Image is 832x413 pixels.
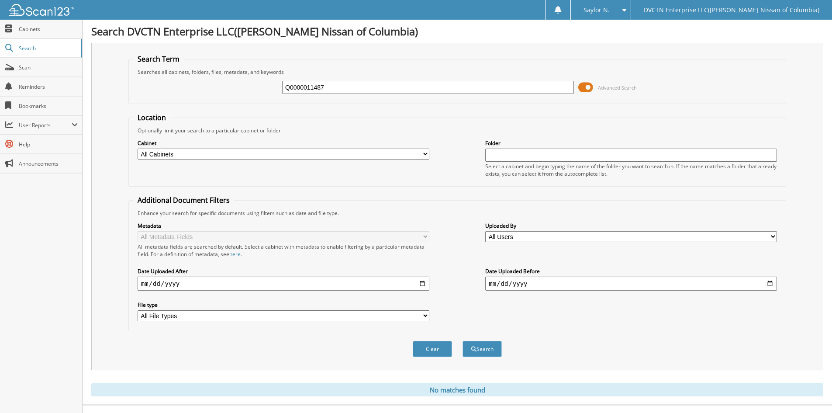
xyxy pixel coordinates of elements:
span: Scan [19,64,78,71]
div: Optionally limit your search to a particular cabinet or folder [133,127,781,134]
button: Clear [413,341,452,357]
span: Announcements [19,160,78,167]
span: Reminders [19,83,78,90]
div: Select a cabinet and begin typing the name of the folder you want to search in. If the name match... [485,163,777,177]
label: File type [138,301,429,309]
img: scan123-logo-white.svg [9,4,74,16]
div: Searches all cabinets, folders, files, metadata, and keywords [133,68,781,76]
span: Advanced Search [598,84,637,91]
label: Date Uploaded After [138,267,429,275]
button: Search [463,341,502,357]
div: Enhance your search for specific documents using filters such as date and file type. [133,209,781,217]
label: Folder [485,139,777,147]
label: Date Uploaded Before [485,267,777,275]
legend: Additional Document Filters [133,195,234,205]
div: All metadata fields are searched by default. Select a cabinet with metadata to enable filtering b... [138,243,429,258]
input: end [485,277,777,291]
span: Cabinets [19,25,78,33]
span: User Reports [19,121,72,129]
span: Search [19,45,76,52]
label: Uploaded By [485,222,777,229]
span: Help [19,141,78,148]
a: here [229,250,241,258]
legend: Search Term [133,54,184,64]
h1: Search DVCTN Enterprise LLC([PERSON_NAME] Nissan of Columbia) [91,24,823,38]
legend: Location [133,113,170,122]
span: Bookmarks [19,102,78,110]
span: DVCTN Enterprise LLC([PERSON_NAME] Nissan of Columbia) [644,7,819,13]
input: start [138,277,429,291]
label: Metadata [138,222,429,229]
span: Saylor N. [583,7,610,13]
label: Cabinet [138,139,429,147]
div: No matches found [91,383,823,396]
